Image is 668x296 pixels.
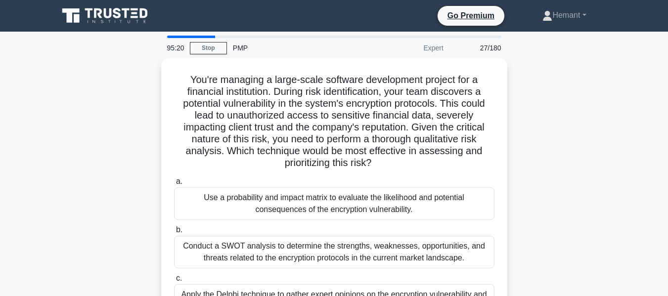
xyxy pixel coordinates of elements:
[161,38,190,58] div: 95:20
[190,42,227,54] a: Stop
[363,38,449,58] div: Expert
[176,274,182,282] span: c.
[174,236,494,268] div: Conduct a SWOT analysis to determine the strengths, weaknesses, opportunities, and threats relate...
[173,74,495,169] h5: You're managing a large-scale software development project for a financial institution. During ri...
[174,187,494,220] div: Use a probability and impact matrix to evaluate the likelihood and potential consequences of the ...
[442,9,500,22] a: Go Premium
[176,225,182,234] span: b.
[227,38,363,58] div: PMP
[176,177,182,185] span: a.
[449,38,507,58] div: 27/180
[519,5,610,25] a: Hemant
